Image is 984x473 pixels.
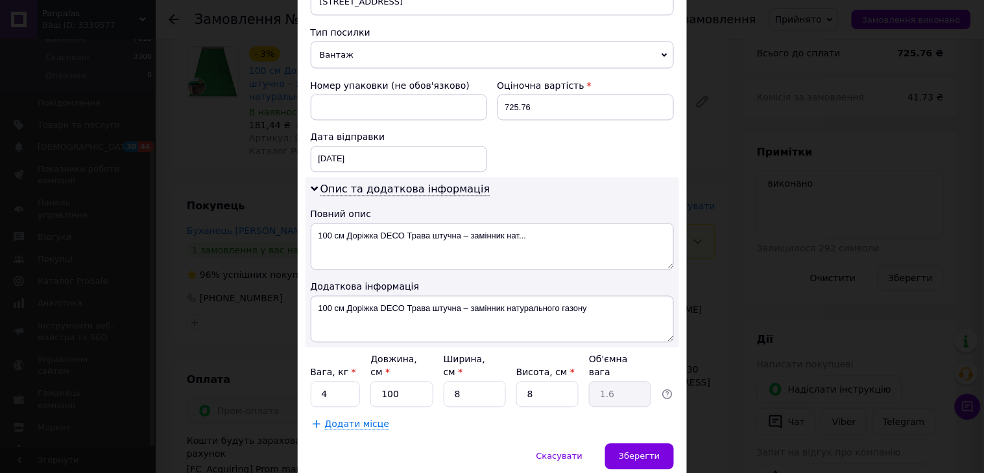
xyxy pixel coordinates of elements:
div: Оціночна вартість [498,79,674,92]
div: Номер упаковки (не обов'язково) [311,79,487,92]
label: Висота, см [516,367,575,378]
span: Тип посилки [311,27,370,38]
div: Повний опис [311,208,674,221]
textarea: 100 cм Доріжка DECO Трава штучна – замінник натурального газону [311,296,674,343]
div: Дата відправки [311,131,487,144]
div: Додаткова інформація [311,281,674,294]
span: Додати місце [325,419,390,430]
span: Зберегти [619,452,660,461]
span: Скасувати [536,452,582,461]
label: Довжина, см [370,354,417,378]
div: Об'ємна вага [589,353,651,379]
textarea: 100 cм Доріжка DECO Трава штучна – замінник нат... [311,224,674,270]
label: Вага, кг [311,367,356,378]
span: Вантаж [311,41,674,69]
label: Ширина, см [444,354,485,378]
span: Опис та додаткова інформація [320,183,490,196]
